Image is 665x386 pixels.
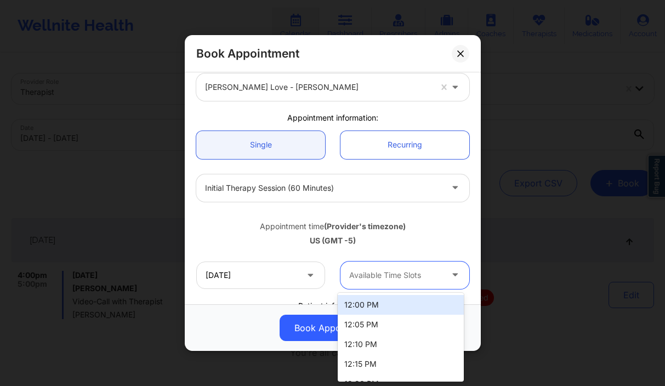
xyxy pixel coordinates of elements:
[196,131,325,159] a: Single
[205,73,431,101] div: [PERSON_NAME] Love - [PERSON_NAME]
[338,354,464,374] div: 12:15 PM
[338,334,464,354] div: 12:10 PM
[340,131,469,159] a: Recurring
[338,315,464,334] div: 12:05 PM
[189,300,477,311] div: Patient information:
[338,295,464,315] div: 12:00 PM
[196,262,325,289] input: MM/DD/YYYY
[205,174,442,202] div: Initial Therapy Session (60 minutes)
[189,112,477,123] div: Appointment information:
[196,46,299,61] h2: Book Appointment
[196,235,469,246] div: US (GMT -5)
[324,222,406,231] b: (Provider's timezone)
[196,221,469,232] div: Appointment time
[280,315,386,341] button: Book Appointment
